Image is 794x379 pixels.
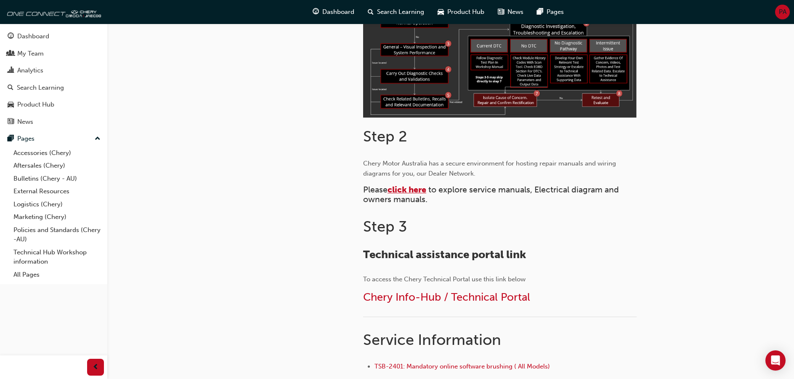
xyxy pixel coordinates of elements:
button: Pages [3,131,104,147]
span: search-icon [368,7,374,17]
span: guage-icon [313,7,319,17]
div: Pages [17,134,35,144]
span: car-icon [438,7,444,17]
div: Dashboard [17,32,49,41]
span: PA [779,7,786,17]
span: pages-icon [537,7,543,17]
a: search-iconSearch Learning [361,3,431,21]
span: car-icon [8,101,14,109]
div: Search Learning [17,83,64,93]
span: prev-icon [93,362,99,373]
span: Step 2 [363,127,407,145]
a: Analytics [3,63,104,78]
a: My Team [3,46,104,61]
a: Marketing (Chery) [10,211,104,224]
span: news-icon [498,7,504,17]
a: Search Learning [3,80,104,96]
a: External Resources [10,185,104,198]
a: Dashboard [3,29,104,44]
span: Search Learning [377,7,424,17]
span: News [507,7,523,17]
span: Product Hub [447,7,484,17]
div: Product Hub [17,100,54,109]
span: to explore service manuals, Electrical diagram and owners manuals. [363,185,621,204]
a: Product Hub [3,97,104,112]
a: Bulletins (Chery - AU) [10,172,104,185]
div: My Team [17,49,44,59]
a: Chery Info-Hub / Technical Portal [363,291,530,304]
a: pages-iconPages [530,3,571,21]
span: people-icon [8,50,14,58]
span: guage-icon [8,33,14,40]
a: Aftersales (Chery) [10,159,104,172]
button: PA [775,5,790,19]
span: Service Information [363,331,501,349]
div: Open Intercom Messenger [765,350,786,371]
span: Pages [547,7,564,17]
a: TSB-2401: Mandatory online software brushing ( All Models) [374,363,550,370]
span: Technical assistance portal link [363,248,526,261]
a: News [3,114,104,130]
a: Accessories (Chery) [10,147,104,160]
a: car-iconProduct Hub [431,3,491,21]
img: oneconnect [4,3,101,20]
div: News [17,117,33,127]
span: search-icon [8,84,13,92]
span: pages-icon [8,135,14,143]
button: DashboardMy TeamAnalyticsSearch LearningProduct HubNews [3,27,104,131]
span: To access the Chery Technical Portal use this link below [363,275,526,283]
span: Chery Motor Australia has a secure environment for hosting repair manuals and wiring diagrams for... [363,160,618,177]
a: All Pages [10,268,104,281]
span: up-icon [95,133,101,144]
a: Technical Hub Workshop information [10,246,104,268]
a: click here [388,185,426,195]
span: news-icon [8,118,14,126]
a: Logistics (Chery) [10,198,104,211]
span: Step 3 [363,217,407,235]
a: news-iconNews [491,3,530,21]
span: Please [363,185,388,195]
span: chart-icon [8,67,14,75]
div: Analytics [17,66,43,75]
span: Dashboard [322,7,354,17]
a: Policies and Standards (Chery -AU) [10,224,104,246]
a: guage-iconDashboard [306,3,361,21]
